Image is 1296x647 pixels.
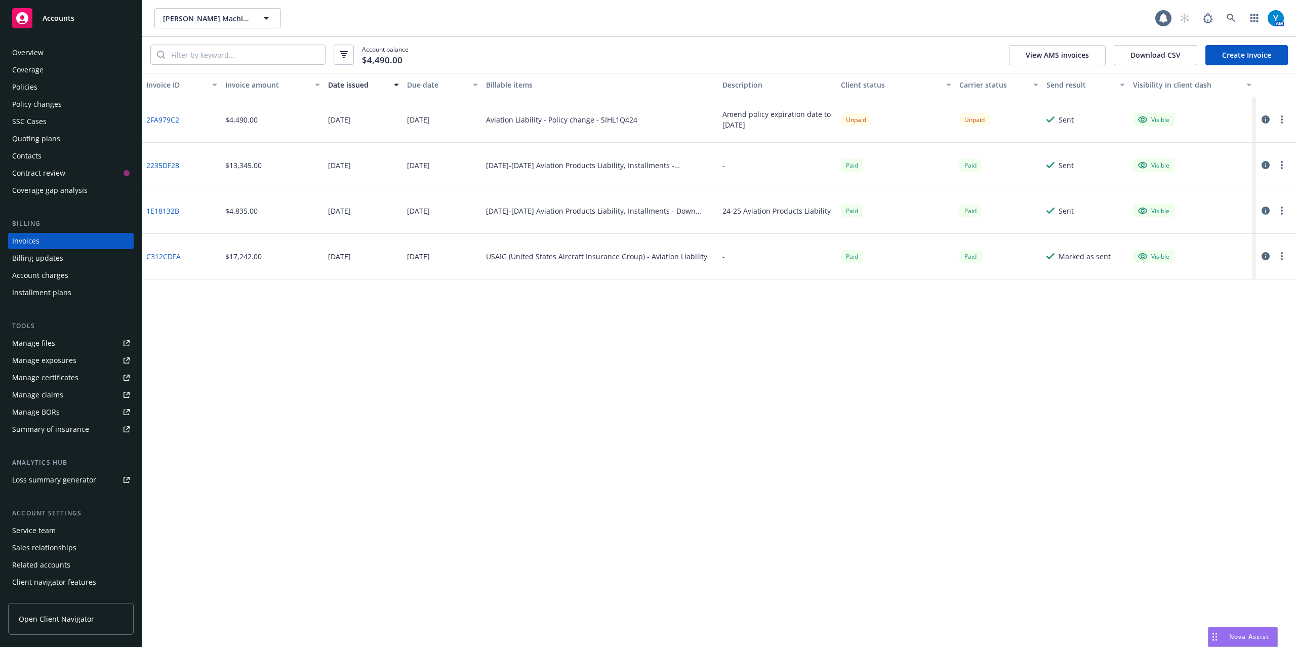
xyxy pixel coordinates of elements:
[12,113,47,130] div: SSC Cases
[8,508,134,518] div: Account settings
[8,267,134,284] a: Account charges
[154,8,281,28] button: [PERSON_NAME] Machine Corp.
[146,114,179,125] a: 2FA979C2
[142,73,221,97] button: Invoice ID
[12,522,56,539] div: Service team
[1268,10,1284,26] img: photo
[1229,632,1269,641] span: Nova Assist
[486,251,707,262] div: USAIG (United States Aircraft Insurance Group) - Aviation Liability
[225,114,258,125] div: $4,490.00
[328,79,388,90] div: Date issued
[8,79,134,95] a: Policies
[8,321,134,331] div: Tools
[8,540,134,556] a: Sales relationships
[328,160,351,171] div: [DATE]
[841,205,863,217] div: Paid
[12,165,65,181] div: Contract review
[722,251,725,262] div: -
[8,113,134,130] a: SSC Cases
[841,159,863,172] div: Paid
[328,206,351,216] div: [DATE]
[163,13,251,24] span: [PERSON_NAME] Machine Corp.
[12,472,96,488] div: Loss summary generator
[8,557,134,573] a: Related accounts
[12,387,63,403] div: Manage claims
[8,62,134,78] a: Coverage
[8,591,134,608] a: Client access
[12,574,96,590] div: Client navigator features
[12,131,60,147] div: Quoting plans
[1059,251,1111,262] div: Marked as sent
[12,335,55,351] div: Manage files
[12,352,76,369] div: Manage exposures
[225,79,309,90] div: Invoice amount
[959,79,1027,90] div: Carrier status
[8,472,134,488] a: Loss summary generator
[1042,73,1129,97] button: Send result
[722,79,833,90] div: Description
[12,233,39,249] div: Invoices
[8,182,134,198] a: Coverage gap analysis
[12,285,71,301] div: Installment plans
[722,109,833,130] div: Amend policy expiration date to [DATE]
[225,251,262,262] div: $17,242.00
[8,335,134,351] a: Manage files
[1059,206,1074,216] div: Sent
[225,160,262,171] div: $13,345.00
[146,206,179,216] a: 1E18132B
[955,73,1042,97] button: Carrier status
[225,206,258,216] div: $4,835.00
[362,45,409,65] span: Account balance
[486,206,715,216] div: [DATE]-[DATE] Aviation Products Liability, Installments - Down payment
[12,62,44,78] div: Coverage
[482,73,719,97] button: Billable items
[12,96,62,112] div: Policy changes
[328,251,351,262] div: [DATE]
[1114,45,1197,65] button: Download CSV
[12,404,60,420] div: Manage BORs
[12,45,44,61] div: Overview
[1138,252,1169,261] div: Visible
[8,421,134,437] a: Summary of insurance
[1244,8,1265,28] a: Switch app
[1059,114,1074,125] div: Sent
[12,182,88,198] div: Coverage gap analysis
[1221,8,1241,28] a: Search
[324,73,403,97] button: Date issued
[8,148,134,164] a: Contacts
[1205,45,1288,65] a: Create Invoice
[12,557,70,573] div: Related accounts
[8,387,134,403] a: Manage claims
[146,160,179,171] a: 2235DF28
[8,219,134,229] div: Billing
[722,160,725,171] div: -
[8,574,134,590] a: Client navigator features
[959,250,982,263] span: Paid
[8,233,134,249] a: Invoices
[959,205,982,217] div: Paid
[1138,115,1169,124] div: Visible
[221,73,324,97] button: Invoice amount
[1138,206,1169,215] div: Visible
[407,251,430,262] div: [DATE]
[1174,8,1195,28] a: Start snowing
[12,421,89,437] div: Summary of insurance
[146,251,181,262] a: C312CDFA
[8,45,134,61] a: Overview
[8,96,134,112] a: Policy changes
[8,352,134,369] span: Manage exposures
[165,45,325,64] input: Filter by keyword...
[486,79,715,90] div: Billable items
[407,206,430,216] div: [DATE]
[1129,73,1255,97] button: Visibility in client dash
[8,4,134,32] a: Accounts
[8,458,134,468] div: Analytics hub
[1208,627,1278,647] button: Nova Assist
[157,51,165,59] svg: Search
[1208,627,1221,646] div: Drag to move
[1138,160,1169,170] div: Visible
[959,159,982,172] span: Paid
[403,73,482,97] button: Due date
[12,79,37,95] div: Policies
